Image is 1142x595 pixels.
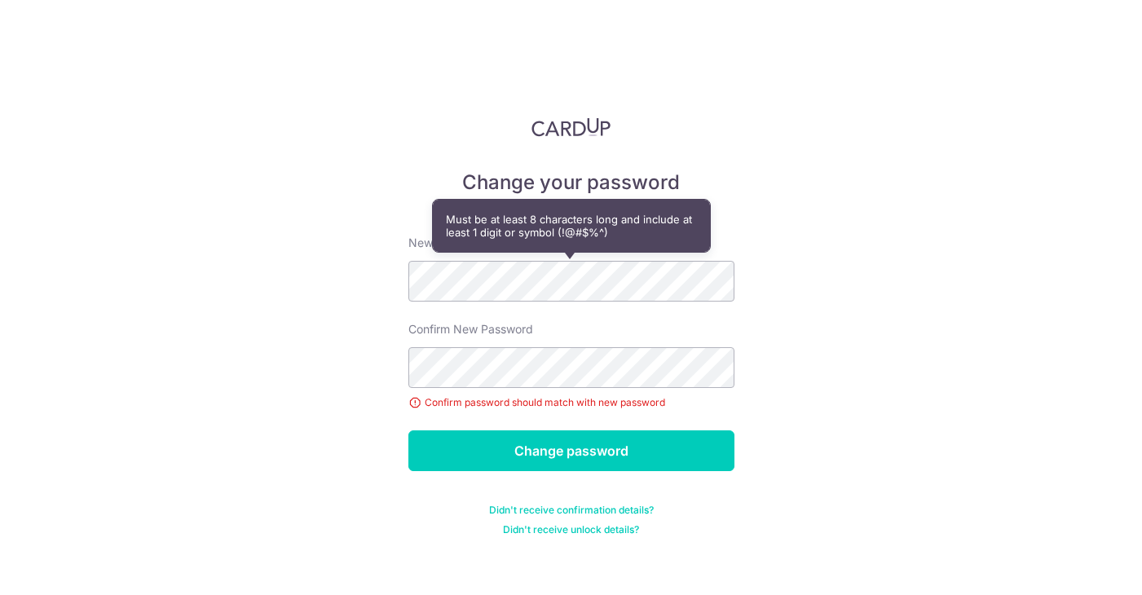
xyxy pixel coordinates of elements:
div: Confirm password should match with new password [408,394,734,411]
a: Didn't receive confirmation details? [489,504,654,517]
h5: Change your password [408,170,734,196]
div: Must be at least 8 characters long and include at least 1 digit or symbol (!@#$%^) [433,200,710,252]
input: Change password [408,430,734,471]
a: Didn't receive unlock details? [503,523,639,536]
img: CardUp Logo [531,117,611,137]
label: Confirm New Password [408,321,533,337]
label: New password [408,235,488,251]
